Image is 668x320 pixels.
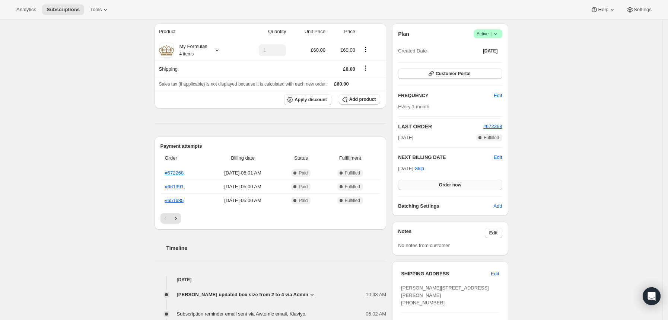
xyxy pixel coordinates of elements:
button: Tools [86,4,114,15]
span: Fulfilled [345,198,360,204]
span: Help [598,7,608,13]
button: Shipping actions [360,64,372,72]
div: My Formulas [174,43,207,58]
span: [PERSON_NAME] updated box size from 2 to 4 via Admin [177,291,308,298]
nav: Pagination [160,213,381,224]
a: #661991 [165,184,184,189]
span: Created Date [398,47,427,55]
span: £60.00 [340,47,355,53]
h2: LAST ORDER [398,123,483,130]
button: Order now [398,180,502,190]
span: Paid [299,184,308,190]
span: Paid [299,198,308,204]
span: £0.00 [343,66,355,72]
span: Tools [90,7,102,13]
span: Add product [349,96,376,102]
h2: FREQUENCY [398,92,494,99]
small: 4 items [179,51,194,57]
span: Customer Portal [436,71,470,77]
span: Add [493,202,502,210]
h3: SHIPPING ADDRESS [401,270,491,278]
button: Next [171,213,181,224]
span: Order now [439,182,461,188]
span: Edit [494,92,502,99]
a: #672268 [165,170,184,176]
span: [PERSON_NAME][STREET_ADDRESS][PERSON_NAME] [PHONE_NUMBER] [401,285,489,305]
button: Help [586,4,620,15]
button: Edit [486,268,503,280]
span: Subscriptions [47,7,80,13]
h2: Payment attempts [160,143,381,150]
span: Edit [491,270,499,278]
button: Edit [485,228,502,238]
button: Analytics [12,4,41,15]
span: Skip [415,165,424,172]
button: Skip [410,163,429,175]
span: Fulfilled [345,184,360,190]
span: Apply discount [295,97,327,103]
span: Billing date [208,154,278,162]
span: Analytics [16,7,36,13]
button: Settings [622,4,656,15]
span: 10:48 AM [366,291,386,298]
button: Edit [489,90,506,102]
span: £60.00 [311,47,325,53]
span: Fulfilled [345,170,360,176]
span: Paid [299,170,308,176]
span: Status [282,154,320,162]
th: Product [155,23,240,40]
th: Order [160,150,206,166]
span: Subscription reminder email sent via Awtomic email, Klaviyo. [177,311,307,317]
span: Edit [489,230,498,236]
a: #672268 [483,124,502,129]
span: Settings [634,7,652,13]
span: | [490,31,492,37]
button: #672268 [483,123,502,130]
button: Add product [339,94,380,105]
span: [DATE] · 05:01 AM [208,169,278,177]
span: [DATE] · 05:00 AM [208,183,278,191]
button: Apply discount [284,94,331,105]
button: Subscriptions [42,4,84,15]
span: Active [477,30,499,38]
th: Unit Price [288,23,328,40]
a: #651685 [165,198,184,203]
span: No notes from customer [398,243,450,248]
h3: Notes [398,228,485,238]
h4: [DATE] [155,276,387,284]
button: Customer Portal [398,68,502,79]
span: 05:02 AM [366,310,386,318]
span: Fulfilled [484,135,499,141]
div: Open Intercom Messenger [643,287,661,305]
button: [DATE] [478,46,502,56]
span: Fulfillment [325,154,376,162]
th: Price [328,23,357,40]
span: Every 1 month [398,104,429,109]
h2: NEXT BILLING DATE [398,154,494,161]
span: [DATE] · 05:00 AM [208,197,278,204]
h2: Timeline [166,244,387,252]
th: Shipping [155,61,240,77]
span: Sales tax (if applicable) is not displayed because it is calculated with each new order. [159,81,327,87]
span: £60.00 [334,81,349,87]
span: [DATE] [398,134,413,141]
button: [PERSON_NAME] updated box size from 2 to 4 via Admin [177,291,316,298]
button: Edit [494,154,502,161]
button: Add [489,200,506,212]
button: Product actions [360,45,372,54]
h6: Batching Settings [398,202,493,210]
h2: Plan [398,30,409,38]
span: [DATE] · [398,166,424,171]
th: Quantity [239,23,288,40]
span: [DATE] [483,48,498,54]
